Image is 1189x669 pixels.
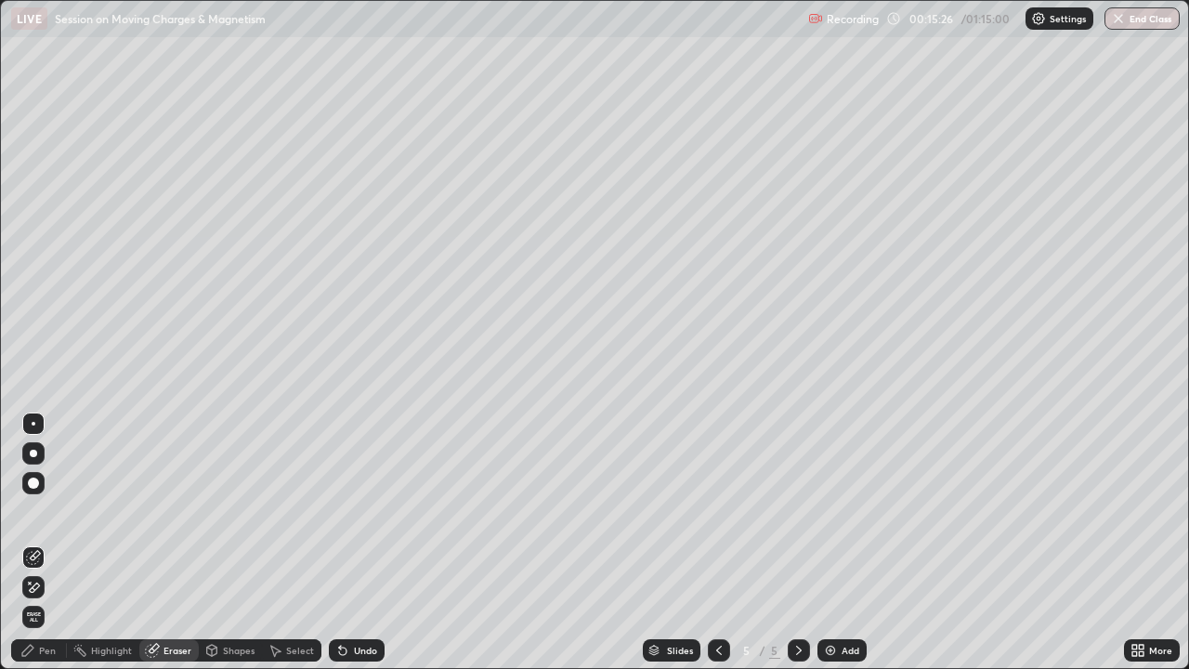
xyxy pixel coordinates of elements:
img: end-class-cross [1111,11,1126,26]
div: Add [842,646,859,655]
div: Eraser [163,646,191,655]
div: Shapes [223,646,255,655]
div: Highlight [91,646,132,655]
p: Session on Moving Charges & Magnetism [55,11,266,26]
p: LIVE [17,11,42,26]
img: class-settings-icons [1031,11,1046,26]
div: / [760,645,765,656]
div: Slides [667,646,693,655]
span: Erase all [23,611,44,623]
p: Recording [827,12,879,26]
div: More [1149,646,1172,655]
img: add-slide-button [823,643,838,658]
p: Settings [1050,14,1086,23]
img: recording.375f2c34.svg [808,11,823,26]
div: 5 [769,642,780,659]
div: Select [286,646,314,655]
div: 5 [738,645,756,656]
div: Pen [39,646,56,655]
div: Undo [354,646,377,655]
button: End Class [1104,7,1180,30]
